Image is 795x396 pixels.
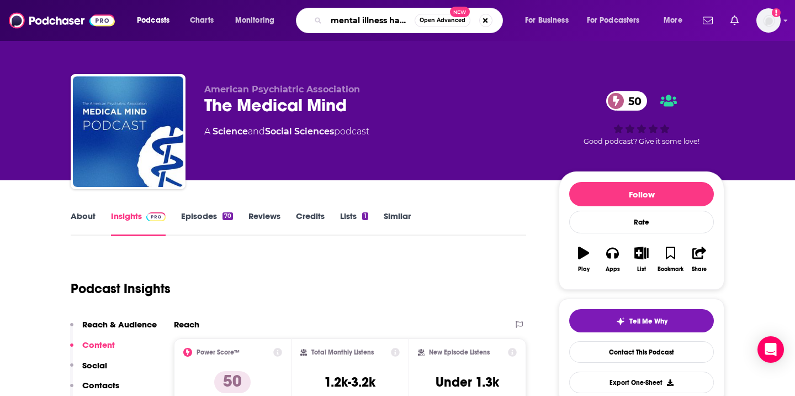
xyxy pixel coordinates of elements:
[617,91,647,111] span: 50
[71,211,96,236] a: About
[70,340,115,360] button: Content
[569,309,714,332] button: tell me why sparkleTell Me Why
[204,84,360,95] span: American Psychiatric Association
[197,348,240,356] h2: Power Score™
[756,8,781,33] span: Logged in as EvolveMKD
[629,317,667,326] span: Tell Me Why
[598,239,627,279] button: Apps
[569,239,598,279] button: Play
[578,266,590,273] div: Play
[569,182,714,206] button: Follow
[420,18,465,23] span: Open Advanced
[616,317,625,326] img: tell me why sparkle
[384,211,411,236] a: Similar
[137,13,169,28] span: Podcasts
[525,13,569,28] span: For Business
[265,126,334,137] a: Social Sciences
[685,239,714,279] button: Share
[111,211,166,236] a: InsightsPodchaser Pro
[190,13,214,28] span: Charts
[82,340,115,350] p: Content
[429,348,490,356] h2: New Episode Listens
[692,266,707,273] div: Share
[311,348,374,356] h2: Total Monthly Listens
[248,126,265,137] span: and
[637,266,646,273] div: List
[415,14,470,27] button: Open AdvancedNew
[726,11,743,30] a: Show notifications dropdown
[248,211,280,236] a: Reviews
[235,13,274,28] span: Monitoring
[296,211,325,236] a: Credits
[587,13,640,28] span: For Podcasters
[306,8,513,33] div: Search podcasts, credits, & more...
[450,7,470,17] span: New
[756,8,781,33] button: Show profile menu
[559,84,724,153] div: 50Good podcast? Give it some love!
[9,10,115,31] img: Podchaser - Follow, Share and Rate Podcasts
[757,336,784,363] div: Open Intercom Messenger
[174,319,199,330] h2: Reach
[204,125,369,138] div: A podcast
[183,12,220,29] a: Charts
[362,212,368,220] div: 1
[324,374,375,390] h3: 1.2k-3.2k
[584,137,699,145] span: Good podcast? Give it some love!
[222,212,233,220] div: 70
[580,12,656,29] button: open menu
[698,11,717,30] a: Show notifications dropdown
[756,8,781,33] img: User Profile
[569,372,714,393] button: Export One-Sheet
[71,280,171,297] h1: Podcast Insights
[181,211,233,236] a: Episodes70
[656,239,685,279] button: Bookmark
[146,212,166,221] img: Podchaser Pro
[517,12,582,29] button: open menu
[606,91,647,111] a: 50
[70,360,107,381] button: Social
[627,239,656,279] button: List
[436,374,499,390] h3: Under 1.3k
[656,12,696,29] button: open menu
[73,76,183,187] img: The Medical Mind
[664,13,682,28] span: More
[569,341,714,363] a: Contact This Podcast
[606,266,620,273] div: Apps
[340,211,368,236] a: Lists1
[129,12,184,29] button: open menu
[658,266,683,273] div: Bookmark
[82,360,107,371] p: Social
[213,126,248,137] a: Science
[569,211,714,233] div: Rate
[70,319,157,340] button: Reach & Audience
[82,319,157,330] p: Reach & Audience
[82,380,119,390] p: Contacts
[214,371,251,393] p: 50
[326,12,415,29] input: Search podcasts, credits, & more...
[772,8,781,17] svg: Add a profile image
[227,12,289,29] button: open menu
